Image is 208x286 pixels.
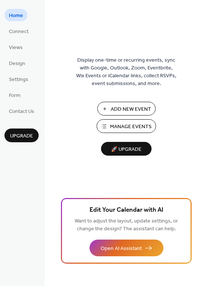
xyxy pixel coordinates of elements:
[111,105,151,113] span: Add New Event
[9,44,23,52] span: Views
[4,129,39,142] button: Upgrade
[10,132,33,140] span: Upgrade
[9,76,28,84] span: Settings
[9,28,29,36] span: Connect
[97,119,156,133] button: Manage Events
[75,216,178,234] span: Want to adjust the layout, update settings, or change the design? The assistant can help.
[4,89,25,101] a: Form
[4,57,30,69] a: Design
[105,144,147,155] span: 🚀 Upgrade
[4,105,39,117] a: Contact Us
[4,9,27,21] a: Home
[101,245,142,253] span: Open AI Assistant
[9,60,25,68] span: Design
[90,205,163,215] span: Edit Your Calendar with AI
[4,73,33,85] a: Settings
[9,108,34,116] span: Contact Us
[76,56,176,88] span: Display one-time or recurring events, sync with Google, Outlook, Zoom, Eventbrite, Wix Events or ...
[110,123,152,131] span: Manage Events
[4,25,33,37] a: Connect
[90,240,163,256] button: Open AI Assistant
[9,92,20,100] span: Form
[9,12,23,20] span: Home
[97,102,156,116] button: Add New Event
[4,41,27,53] a: Views
[101,142,152,156] button: 🚀 Upgrade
